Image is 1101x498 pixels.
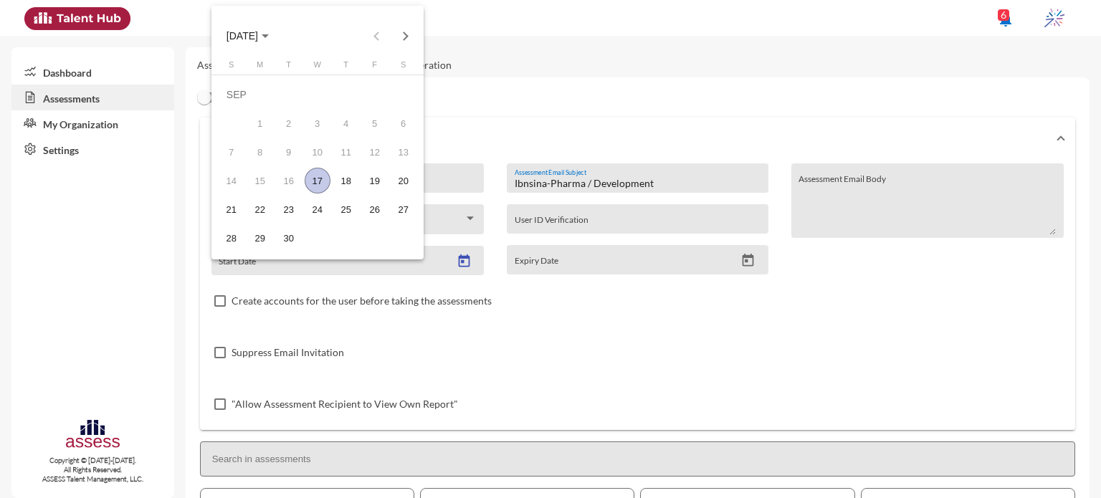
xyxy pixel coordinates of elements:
td: September 15, 2025 [246,166,275,195]
div: 27 [391,196,416,222]
td: September 8, 2025 [246,138,275,166]
div: 24 [305,196,330,222]
button: Choose month and year [215,21,280,50]
td: September 17, 2025 [303,166,332,195]
div: 26 [362,196,388,222]
td: September 10, 2025 [303,138,332,166]
div: 29 [247,225,273,251]
td: September 26, 2025 [361,195,389,224]
td: September 9, 2025 [275,138,303,166]
td: September 22, 2025 [246,195,275,224]
td: September 3, 2025 [303,109,332,138]
td: September 5, 2025 [361,109,389,138]
td: September 11, 2025 [332,138,361,166]
td: September 30, 2025 [275,224,303,252]
div: 9 [276,139,302,165]
td: September 29, 2025 [246,224,275,252]
div: 15 [247,168,273,193]
td: September 14, 2025 [217,166,246,195]
td: September 27, 2025 [389,195,418,224]
div: 11 [333,139,359,165]
td: September 24, 2025 [303,195,332,224]
td: September 2, 2025 [275,109,303,138]
td: September 16, 2025 [275,166,303,195]
th: Friday [361,60,389,75]
div: 12 [362,139,388,165]
th: Sunday [217,60,246,75]
td: September 21, 2025 [217,195,246,224]
td: September 19, 2025 [361,166,389,195]
th: Wednesday [303,60,332,75]
th: Monday [246,60,275,75]
td: September 18, 2025 [332,166,361,195]
td: September 1, 2025 [246,109,275,138]
div: 30 [276,225,302,251]
td: September 6, 2025 [389,109,418,138]
div: 28 [219,225,244,251]
div: 4 [333,110,359,136]
th: Saturday [389,60,418,75]
span: [DATE] [227,31,258,42]
div: 20 [391,168,416,193]
div: 1 [247,110,273,136]
td: September 20, 2025 [389,166,418,195]
div: 17 [305,168,330,193]
div: 19 [362,168,388,193]
div: 22 [247,196,273,222]
div: 6 [391,110,416,136]
td: September 25, 2025 [332,195,361,224]
button: Next month [391,21,419,50]
th: Tuesday [275,60,303,75]
td: SEP [217,80,418,109]
button: Previous month [362,21,391,50]
div: 7 [219,139,244,165]
div: 8 [247,139,273,165]
div: 14 [219,168,244,193]
div: 2 [276,110,302,136]
div: 25 [333,196,359,222]
td: September 4, 2025 [332,109,361,138]
td: September 7, 2025 [217,138,246,166]
td: September 23, 2025 [275,195,303,224]
div: 21 [219,196,244,222]
div: 5 [362,110,388,136]
td: September 12, 2025 [361,138,389,166]
div: 3 [305,110,330,136]
div: 10 [305,139,330,165]
td: September 13, 2025 [389,138,418,166]
th: Thursday [332,60,361,75]
td: September 28, 2025 [217,224,246,252]
div: 18 [333,168,359,193]
div: 13 [391,139,416,165]
div: 23 [276,196,302,222]
div: 16 [276,168,302,193]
